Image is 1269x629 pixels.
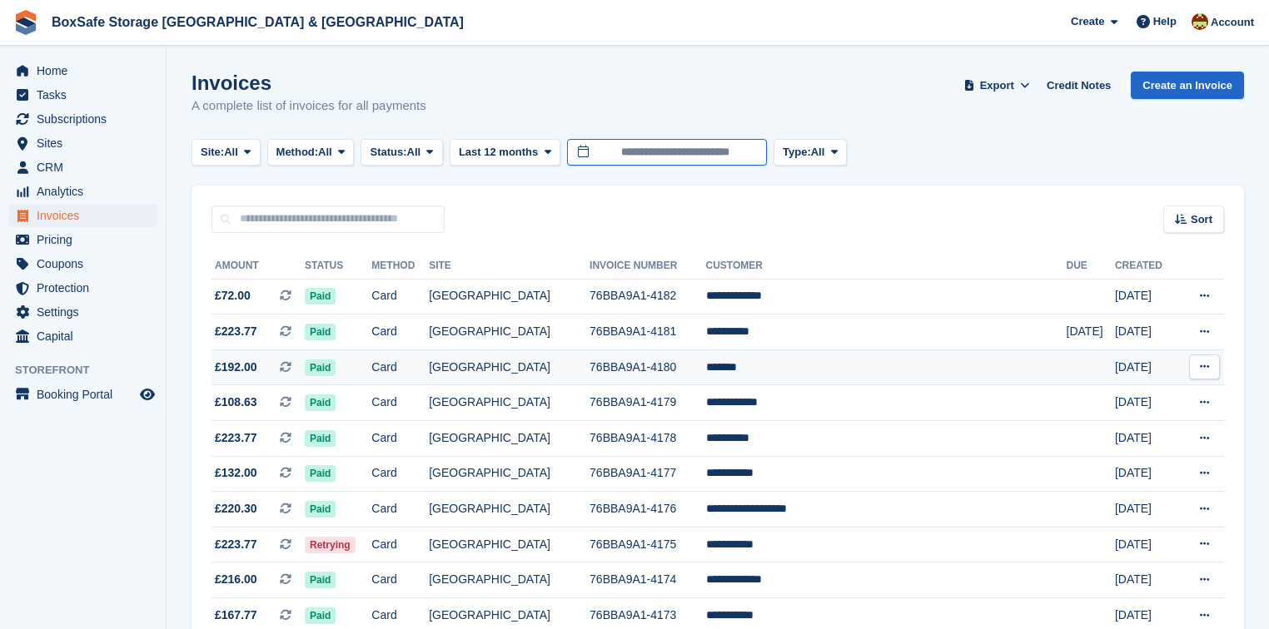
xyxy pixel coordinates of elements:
[305,359,336,376] span: Paid
[1115,562,1178,598] td: [DATE]
[450,139,560,166] button: Last 12 months
[590,349,705,385] td: 76BBA9A1-4180
[590,562,705,598] td: 76BBA9A1-4174
[371,456,429,492] td: Card
[305,253,371,280] th: Status
[8,204,157,227] a: menu
[13,10,38,35] img: stora-icon-8386f47178a22dfd0bd8f6a31ec36ba5ce8667c1dd55bd0f319d3a0aa187defe.svg
[1115,279,1178,314] td: [DATE]
[1153,13,1177,30] span: Help
[429,279,590,314] td: [GEOGRAPHIC_DATA]
[215,607,257,624] span: £167.77
[8,383,157,406] a: menu
[429,456,590,492] td: [GEOGRAPHIC_DATA]
[429,253,590,280] th: Site
[8,228,157,251] a: menu
[37,276,137,300] span: Protection
[783,144,811,161] span: Type:
[1192,13,1208,30] img: Kim
[590,492,705,527] td: 76BBA9A1-4176
[305,465,336,482] span: Paid
[37,383,137,406] span: Booking Portal
[201,144,224,161] span: Site:
[1067,253,1115,280] th: Due
[590,385,705,421] td: 76BBA9A1-4179
[429,421,590,457] td: [GEOGRAPHIC_DATA]
[305,537,356,553] span: Retrying
[590,279,705,314] td: 76BBA9A1-4182
[1115,314,1178,350] td: [DATE]
[1191,211,1212,228] span: Sort
[305,394,336,411] span: Paid
[371,349,429,385] td: Card
[37,107,137,131] span: Subscriptions
[1115,421,1178,457] td: [DATE]
[1067,314,1115,350] td: [DATE]
[590,456,705,492] td: 76BBA9A1-4177
[8,300,157,324] a: menu
[137,384,157,404] a: Preview store
[305,324,336,340] span: Paid
[8,131,157,155] a: menu
[811,144,825,161] span: All
[8,83,157,106] a: menu
[1131,72,1244,99] a: Create an Invoice
[215,394,257,411] span: £108.63
[267,139,355,166] button: Method: All
[370,144,406,161] span: Status:
[37,300,137,324] span: Settings
[215,359,257,376] span: £192.00
[37,228,137,251] span: Pricing
[215,500,257,518] span: £220.30
[215,287,251,305] span: £72.00
[429,562,590,598] td: [GEOGRAPHIC_DATA]
[8,59,157,82] a: menu
[8,107,157,131] a: menu
[318,144,332,161] span: All
[276,144,319,161] span: Method:
[215,464,257,482] span: £132.00
[8,252,157,275] a: menu
[15,362,166,379] span: Storefront
[407,144,421,161] span: All
[429,385,590,421] td: [GEOGRAPHIC_DATA]
[305,288,336,305] span: Paid
[590,253,705,280] th: Invoice Number
[37,252,137,275] span: Coupons
[590,527,705,562] td: 76BBA9A1-4175
[1115,349,1178,385] td: [DATE]
[960,72,1033,99] button: Export
[706,253,1067,280] th: Customer
[1115,527,1178,562] td: [DATE]
[429,527,590,562] td: [GEOGRAPHIC_DATA]
[37,83,137,106] span: Tasks
[8,156,157,179] a: menu
[305,607,336,624] span: Paid
[211,253,305,280] th: Amount
[305,430,336,447] span: Paid
[429,349,590,385] td: [GEOGRAPHIC_DATA]
[215,571,257,588] span: £216.00
[45,8,470,36] a: BoxSafe Storage [GEOGRAPHIC_DATA] & [GEOGRAPHIC_DATA]
[590,314,705,350] td: 76BBA9A1-4181
[305,501,336,518] span: Paid
[774,139,847,166] button: Type: All
[1071,13,1104,30] span: Create
[429,314,590,350] td: [GEOGRAPHIC_DATA]
[37,180,137,203] span: Analytics
[459,144,538,161] span: Last 12 months
[37,59,137,82] span: Home
[371,279,429,314] td: Card
[8,276,157,300] a: menu
[192,72,426,94] h1: Invoices
[215,429,257,447] span: £223.77
[215,323,257,340] span: £223.77
[1115,385,1178,421] td: [DATE]
[192,139,261,166] button: Site: All
[1115,456,1178,492] td: [DATE]
[371,527,429,562] td: Card
[1115,253,1178,280] th: Created
[224,144,238,161] span: All
[361,139,442,166] button: Status: All
[371,314,429,350] td: Card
